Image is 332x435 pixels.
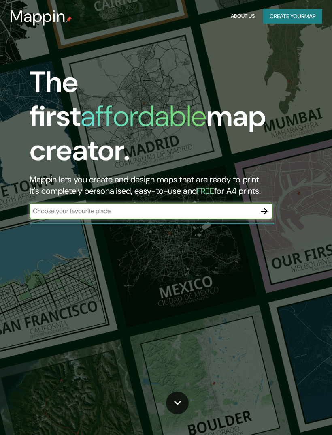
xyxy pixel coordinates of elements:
input: Choose your favourite place [30,206,256,216]
button: About Us [229,9,257,24]
h5: FREE [197,185,214,197]
img: mappin-pin [66,16,72,23]
button: Create yourmap [263,9,322,24]
h2: Mappin lets you create and design maps that are ready to print. It's completely personalised, eas... [30,174,295,197]
h1: The first map creator. [30,65,295,174]
h3: Mappin [10,6,66,26]
h1: affordable [81,97,206,135]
